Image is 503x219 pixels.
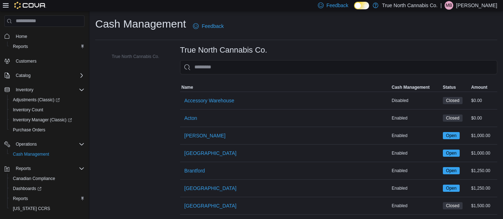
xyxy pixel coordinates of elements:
[7,105,87,115] button: Inventory Count
[1,31,87,42] button: Home
[7,125,87,135] button: Purchase Orders
[10,96,63,104] a: Adjustments (Classic)
[180,60,497,74] input: This is a search bar. As you type, the results lower in the page will automatically filter.
[16,141,37,147] span: Operations
[10,174,58,183] a: Canadian Compliance
[443,167,460,174] span: Open
[10,174,84,183] span: Canadian Compliance
[182,111,200,125] button: Acton
[1,70,87,81] button: Catalog
[471,84,487,90] span: Amount
[13,32,30,41] a: Home
[182,164,208,178] button: Brantford
[10,116,84,124] span: Inventory Manager (Classic)
[184,202,237,209] span: [GEOGRAPHIC_DATA]
[13,140,84,149] span: Operations
[7,42,87,52] button: Reports
[10,106,84,114] span: Inventory Count
[10,184,84,193] span: Dashboards
[202,23,223,30] span: Feedback
[446,150,456,156] span: Open
[470,166,497,175] div: $1,250.00
[7,194,87,204] button: Reports
[446,167,456,174] span: Open
[180,83,390,92] button: Name
[470,114,497,122] div: $0.00
[443,202,463,209] span: Closed
[184,185,237,192] span: [GEOGRAPHIC_DATA]
[16,87,33,93] span: Inventory
[16,73,30,78] span: Catalog
[13,57,39,65] a: Customers
[10,150,84,159] span: Cash Management
[7,95,87,105] a: Adjustments (Classic)
[13,117,72,123] span: Inventory Manager (Classic)
[13,71,84,80] span: Catalog
[443,115,463,122] span: Closed
[443,97,463,104] span: Closed
[180,46,267,54] h3: True North Cannabis Co.
[13,164,84,173] span: Reports
[13,196,28,201] span: Reports
[13,206,50,211] span: [US_STATE] CCRS
[10,126,84,134] span: Purchase Orders
[1,164,87,174] button: Reports
[182,199,240,213] button: [GEOGRAPHIC_DATA]
[390,96,441,105] div: Disabled
[14,2,46,9] img: Cova
[390,201,441,210] div: Enabled
[470,131,497,140] div: $1,000.00
[1,85,87,95] button: Inventory
[182,93,237,108] button: Accessory Warehouse
[7,115,87,125] a: Inventory Manager (Classic)
[382,1,437,10] p: True North Cannabis Co.
[13,86,36,94] button: Inventory
[470,96,497,105] div: $0.00
[390,114,441,122] div: Enabled
[456,1,497,10] p: [PERSON_NAME]
[184,132,226,139] span: [PERSON_NAME]
[10,184,44,193] a: Dashboards
[190,19,226,33] a: Feedback
[441,83,470,92] button: Status
[354,2,369,9] input: Dark Mode
[390,149,441,157] div: Enabled
[184,167,205,174] span: Brantford
[182,146,240,160] button: [GEOGRAPHIC_DATA]
[390,184,441,193] div: Enabled
[1,56,87,66] button: Customers
[443,150,460,157] span: Open
[13,127,45,133] span: Purchase Orders
[13,140,40,149] button: Operations
[446,115,459,121] span: Closed
[102,52,162,61] button: True North Cannabis Co.
[13,176,55,181] span: Canadian Compliance
[13,71,33,80] button: Catalog
[10,150,52,159] a: Cash Management
[10,204,84,213] span: Washington CCRS
[470,149,497,157] div: $1,000.00
[470,201,497,210] div: $1,500.00
[13,86,84,94] span: Inventory
[390,166,441,175] div: Enabled
[470,83,497,92] button: Amount
[10,194,31,203] a: Reports
[112,54,159,59] span: True North Cannabis Co.
[16,58,37,64] span: Customers
[184,97,234,104] span: Accessory Warehouse
[7,204,87,214] button: [US_STATE] CCRS
[184,115,197,122] span: Acton
[7,149,87,159] button: Cash Management
[470,184,497,193] div: $1,250.00
[95,17,186,31] h1: Cash Management
[10,96,84,104] span: Adjustments (Classic)
[13,107,43,113] span: Inventory Count
[390,131,441,140] div: Enabled
[16,34,27,39] span: Home
[446,1,452,10] span: MB
[182,128,228,143] button: [PERSON_NAME]
[443,84,456,90] span: Status
[13,44,28,49] span: Reports
[446,97,459,104] span: Closed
